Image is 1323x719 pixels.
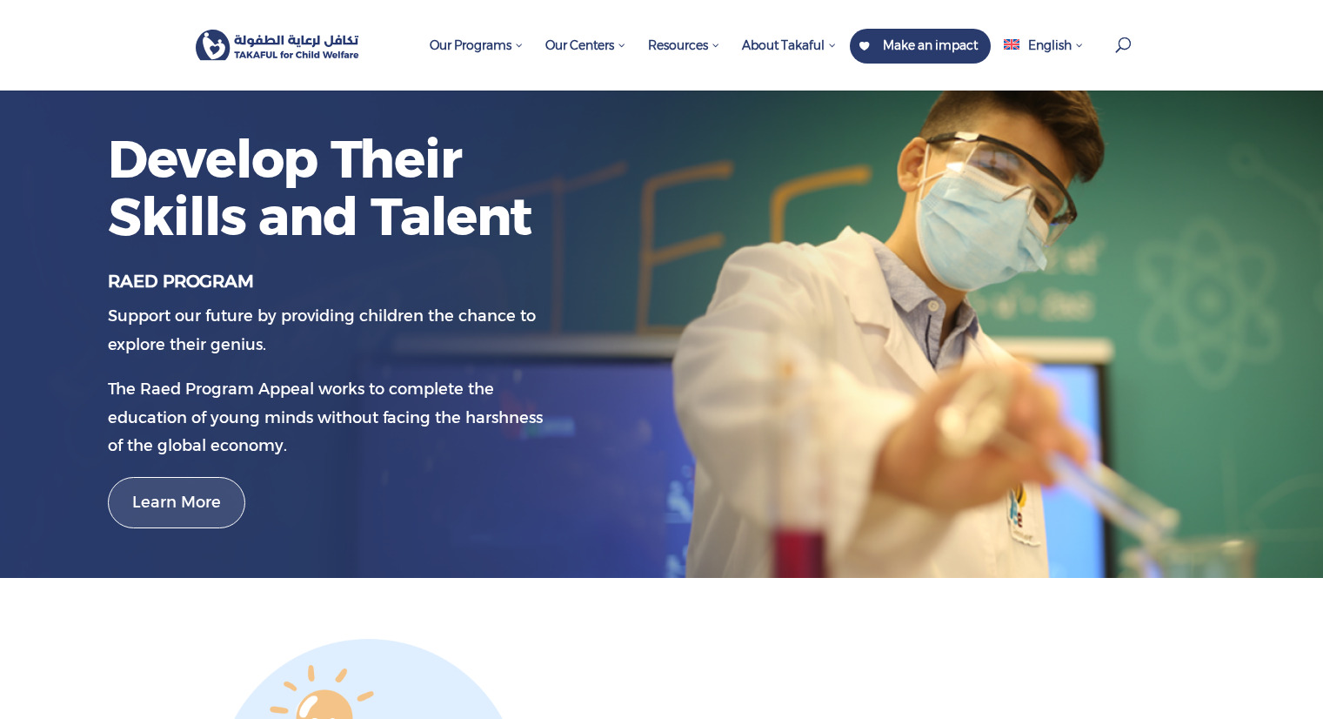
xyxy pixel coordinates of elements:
[742,37,837,53] span: About Takaful
[421,29,532,91] a: Our Programs
[648,37,720,53] span: Resources
[108,477,245,528] a: Learn More
[108,302,546,375] p: Support our future by providing children the chance to explore their genius.
[883,37,978,53] span: Make an impact
[430,37,524,53] span: Our Programs
[108,131,543,254] h1: Develop Their Skills and Talent
[545,37,626,53] span: Our Centers
[995,29,1092,91] a: English
[108,375,546,460] p: The Raed Program Appeal works to complete the education of young minds without facing the harshne...
[850,29,991,64] a: Make an impact
[733,29,845,91] a: About Takaful
[108,270,1323,293] p: Raed Program
[537,29,635,91] a: Our Centers
[639,29,729,91] a: Resources
[196,30,360,61] img: Takaful
[1028,37,1072,53] span: English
